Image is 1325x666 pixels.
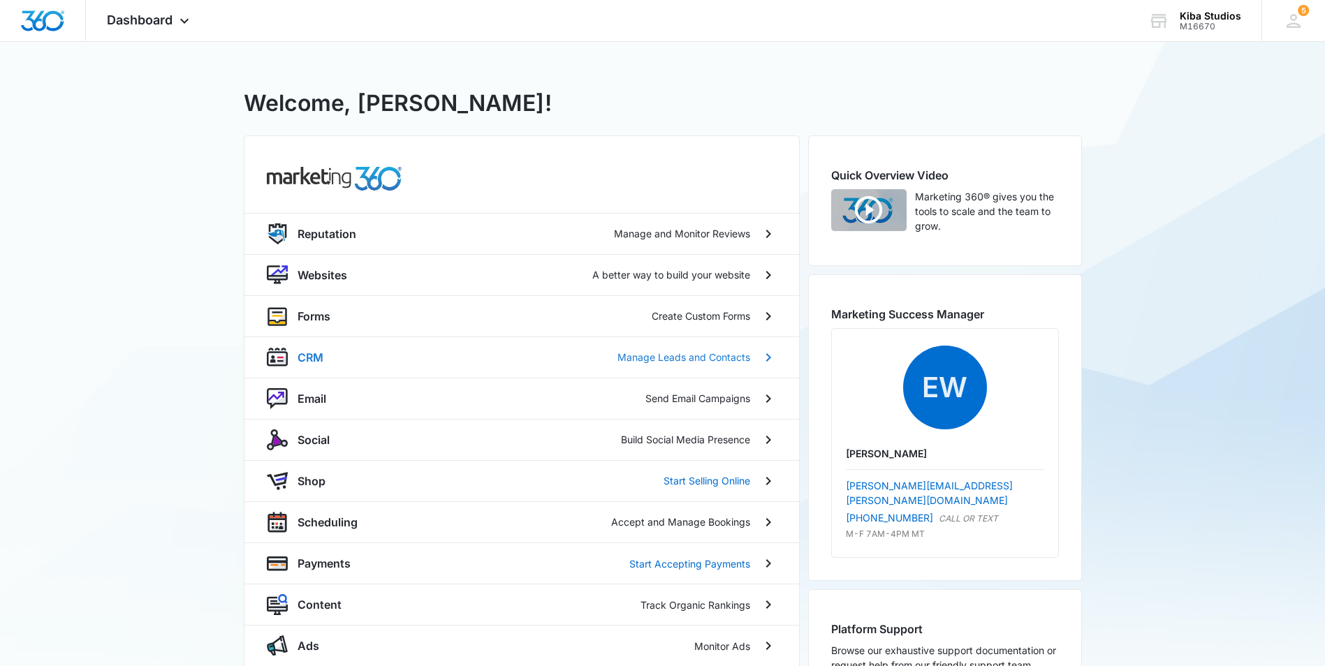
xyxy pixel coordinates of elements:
img: reputation [267,223,288,244]
p: Social [298,431,330,448]
h2: Marketing Success Manager [831,306,1059,323]
p: Scheduling [298,514,358,531]
a: websiteWebsitesA better way to build your website [244,254,799,295]
p: Content [298,596,342,613]
h2: Platform Support [831,621,1059,637]
p: Track Organic Rankings [640,598,750,612]
img: content [267,594,288,615]
span: EW [903,346,987,429]
p: Manage Leads and Contacts [617,350,750,364]
p: Start Selling Online [664,473,750,488]
a: nurtureEmailSend Email Campaigns [244,378,799,419]
img: scheduling [267,512,288,533]
p: Accept and Manage Bookings [611,515,750,529]
p: CRM [298,349,323,366]
p: Email [298,390,326,407]
p: Marketing 360® gives you the tools to scale and the team to grow. [915,189,1059,233]
p: [PERSON_NAME] [846,446,1044,461]
a: adsAdsMonitor Ads [244,625,799,666]
div: account name [1180,10,1241,22]
h2: Quick Overview Video [831,167,1059,184]
a: shopAppShopStart Selling Online [244,460,799,501]
a: [PERSON_NAME][EMAIL_ADDRESS][PERSON_NAME][DOMAIN_NAME] [846,480,1013,506]
p: Payments [298,555,351,572]
p: M-F 7AM-4PM MT [846,528,1044,540]
p: Reputation [298,225,356,242]
img: website [267,265,288,286]
a: reputationReputationManage and Monitor Reviews [244,213,799,254]
img: Quick Overview Video [831,189,907,231]
p: Send Email Campaigns [645,391,750,406]
p: CALL OR TEXT [939,512,998,525]
img: nurture [267,388,288,409]
p: Shop [298,473,325,489]
a: contentContentTrack Organic Rankings [244,584,799,625]
span: 5 [1298,5,1309,16]
div: account id [1180,22,1241,31]
p: Websites [298,267,347,283]
img: payments [267,553,288,574]
span: Dashboard [107,13,173,27]
p: A better way to build your website [592,267,750,282]
p: Monitor Ads [694,639,750,653]
img: ads [267,635,288,656]
img: shopApp [267,471,288,491]
a: paymentsPaymentsStart Accepting Payments [244,542,799,584]
p: Manage and Monitor Reviews [614,226,750,241]
img: forms [267,306,288,327]
a: formsFormsCreate Custom Forms [244,295,799,336]
img: common.products.marketing.title [267,167,402,191]
img: crm [267,347,288,368]
p: Ads [298,637,319,654]
h1: Welcome, [PERSON_NAME]! [244,87,552,120]
a: socialSocialBuild Social Media Presence [244,419,799,460]
img: social [267,429,288,450]
a: schedulingSchedulingAccept and Manage Bookings [244,501,799,543]
p: Start Accepting Payments [629,556,750,571]
p: Build Social Media Presence [621,432,750,447]
a: crmCRMManage Leads and Contacts [244,336,799,378]
div: notifications count [1298,5,1309,16]
p: Forms [298,308,330,325]
a: [PHONE_NUMBER] [846,510,933,525]
p: Create Custom Forms [652,309,750,323]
